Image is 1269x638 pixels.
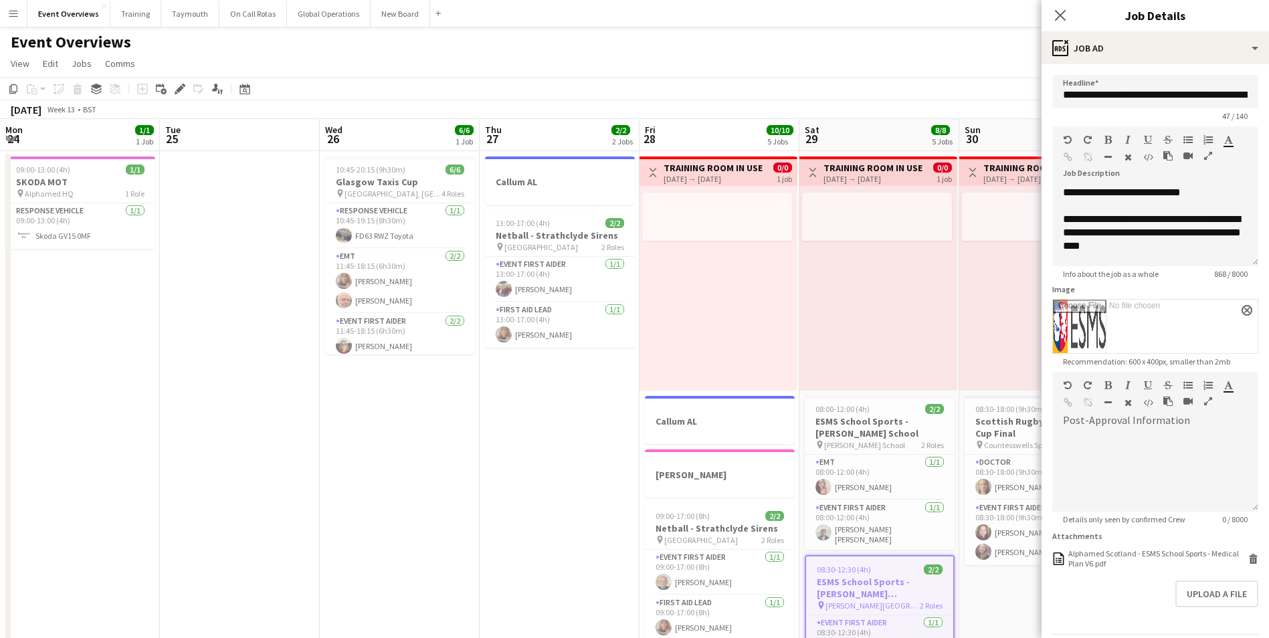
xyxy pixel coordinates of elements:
[925,404,944,414] span: 2/2
[83,104,96,114] div: BST
[110,1,161,27] button: Training
[1143,380,1153,391] button: Underline
[446,165,464,175] span: 6/6
[11,58,29,70] span: View
[825,601,920,611] span: [PERSON_NAME][GEOGRAPHIC_DATA]
[1183,150,1193,161] button: Insert video
[323,131,343,146] span: 26
[643,131,656,146] span: 28
[921,440,944,450] span: 2 Roles
[1175,580,1258,607] button: Upload a file
[932,136,953,146] div: 5 Jobs
[965,415,1114,439] h3: Scottish Rugby | Caledonia Cup Final
[325,249,475,314] app-card-role: EMT2/211:45-18:15 (6h30m)[PERSON_NAME][PERSON_NAME]
[1052,356,1241,366] span: Recommendation: 600 x 400px, smaller than 2mb
[805,500,955,550] app-card-role: Event First Aider1/108:00-12:00 (4h)[PERSON_NAME] [PERSON_NAME]
[161,1,219,27] button: Taymouth
[485,229,635,241] h3: Netball - Strathclyde Sirens
[100,55,140,72] a: Comms
[645,124,656,136] span: Fri
[1123,152,1133,163] button: Clear Formatting
[767,136,793,146] div: 5 Jobs
[924,564,943,574] span: 2/2
[287,1,371,27] button: Global Operations
[44,104,78,114] span: Week 13
[485,302,635,348] app-card-role: First Aid Lead1/113:00-17:00 (4h)[PERSON_NAME]
[43,58,58,70] span: Edit
[345,189,442,199] span: [GEOGRAPHIC_DATA], [GEOGRAPHIC_DATA]
[1163,380,1173,391] button: Strikethrough
[823,162,922,174] h3: TRAINING ROOM IN USE
[1103,380,1112,391] button: Bold
[1203,134,1213,145] button: Ordered List
[1063,134,1072,145] button: Undo
[165,124,181,136] span: Tue
[336,165,405,175] span: 10:45-20:15 (9h30m)
[817,564,871,574] span: 08:30-12:30 (4h)
[645,415,795,427] h3: Callum AL
[761,535,784,545] span: 2 Roles
[823,174,922,184] div: [DATE] → [DATE]
[1163,396,1173,407] button: Paste as plain text
[963,131,981,146] span: 30
[1224,134,1233,145] button: Text Color
[325,156,475,354] div: 10:45-20:15 (9h30m)6/6Glasgow Taxis Cup [GEOGRAPHIC_DATA], [GEOGRAPHIC_DATA]4 RolesResponse Vehic...
[1052,269,1169,279] span: Info about the job as a whole
[1143,397,1153,408] button: HTML Code
[805,396,955,550] div: 08:00-12:00 (4h)2/2ESMS School Sports - [PERSON_NAME] School [PERSON_NAME] School2 RolesEMT1/108:...
[1052,514,1196,524] span: Details only seen by confirmed Crew
[1103,397,1112,408] button: Horizontal Line
[765,511,784,521] span: 2/2
[664,174,763,184] div: [DATE] → [DATE]
[72,58,92,70] span: Jobs
[136,136,153,146] div: 1 Job
[656,511,710,521] span: 09:00-17:00 (8h)
[933,163,952,173] span: 0/0
[773,163,792,173] span: 0/0
[1163,134,1173,145] button: Strikethrough
[5,156,155,249] app-job-card: 09:00-13:00 (4h)1/1SKODA MOT Alphamed HQ1 RoleResponse Vehicle1/109:00-13:00 (4h)Skoda GV15 0MF
[645,449,795,498] app-job-card: [PERSON_NAME]
[612,136,633,146] div: 2 Jobs
[937,173,952,184] div: 1 job
[965,396,1114,565] app-job-card: 08:30-18:00 (9h30m)3/3Scottish Rugby | Caledonia Cup Final Countesswells Sports Field ([PERSON_NA...
[1211,111,1258,121] span: 47 / 140
[483,131,502,146] span: 27
[767,125,793,135] span: 10/10
[219,1,287,27] button: On Call Rotas
[485,156,635,205] app-job-card: Callum AL
[485,257,635,302] app-card-role: Event First Aider1/113:00-17:00 (4h)[PERSON_NAME]
[1211,514,1258,524] span: 0 / 8000
[126,165,144,175] span: 1/1
[125,189,144,199] span: 1 Role
[504,242,578,252] span: [GEOGRAPHIC_DATA]
[1183,396,1193,407] button: Insert video
[5,203,155,249] app-card-role: Response Vehicle1/109:00-13:00 (4h)Skoda GV15 0MF
[135,125,154,135] span: 1/1
[1083,380,1092,391] button: Redo
[456,136,473,146] div: 1 Job
[975,404,1045,414] span: 08:30-18:00 (9h30m)
[1103,152,1112,163] button: Horizontal Line
[163,131,181,146] span: 25
[965,124,981,136] span: Sun
[645,522,795,534] h3: Netball - Strathclyde Sirens
[1068,548,1245,568] div: Alphamed Scotland - ESMS School Sports - Medical Plan V6.pdf
[815,404,870,414] span: 08:00-12:00 (4h)
[1143,152,1153,163] button: HTML Code
[1163,150,1173,161] button: Paste as plain text
[496,218,550,228] span: 13:00-17:00 (4h)
[371,1,430,27] button: New Board
[1042,7,1269,24] h3: Job Details
[442,189,464,199] span: 4 Roles
[11,103,41,116] div: [DATE]
[485,124,502,136] span: Thu
[1103,134,1112,145] button: Bold
[601,242,624,252] span: 2 Roles
[3,131,23,146] span: 24
[1143,134,1153,145] button: Underline
[11,32,131,52] h1: Event Overviews
[645,469,795,481] h3: [PERSON_NAME]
